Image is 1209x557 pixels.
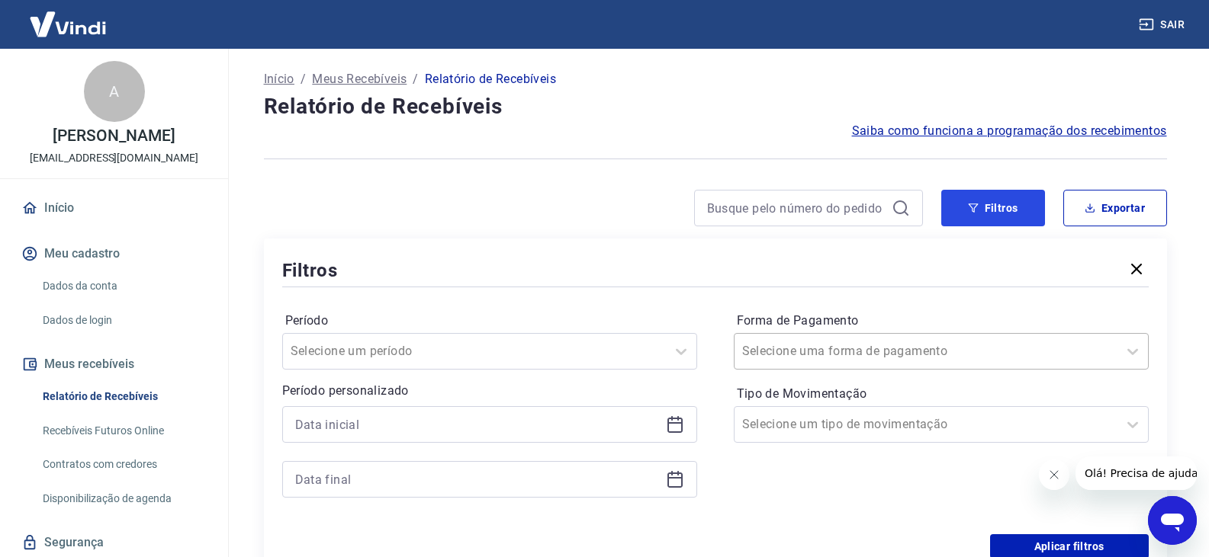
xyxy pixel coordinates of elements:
a: Disponibilização de agenda [37,483,210,514]
a: Dados da conta [37,270,210,302]
button: Meus recebíveis [18,347,210,381]
input: Data inicial [295,413,660,436]
p: / [413,70,418,88]
p: [PERSON_NAME] [53,128,175,144]
a: Saiba como funciona a programação dos recebimentos [852,122,1167,140]
p: Período personalizado [282,382,697,400]
a: Meus Recebíveis [312,70,407,88]
input: Busque pelo número do pedido [707,197,886,219]
span: Olá! Precisa de ajuda? [9,11,128,23]
input: Data final [295,468,660,491]
div: A [84,61,145,122]
a: Contratos com credores [37,449,210,480]
h4: Relatório de Recebíveis [264,91,1167,122]
button: Meu cadastro [18,237,210,270]
a: Início [264,70,294,88]
button: Sair [1136,11,1191,39]
a: Recebíveis Futuros Online [37,415,210,447]
a: Início [18,191,210,225]
a: Relatório de Recebíveis [37,381,210,412]
label: Forma de Pagamento [737,312,1146,330]
a: Dados de login [37,305,210,336]
button: Filtros [941,190,1045,226]
label: Tipo de Movimentação [737,385,1146,403]
p: Relatório de Recebíveis [425,70,556,88]
img: Vindi [18,1,117,47]
label: Período [285,312,694,330]
button: Exportar [1063,190,1167,226]
p: [EMAIL_ADDRESS][DOMAIN_NAME] [30,150,198,166]
iframe: Mensagem da empresa [1076,456,1197,490]
iframe: Fechar mensagem [1039,459,1069,490]
h5: Filtros [282,258,339,283]
p: / [301,70,306,88]
iframe: Botão para abrir a janela de mensagens [1148,496,1197,545]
